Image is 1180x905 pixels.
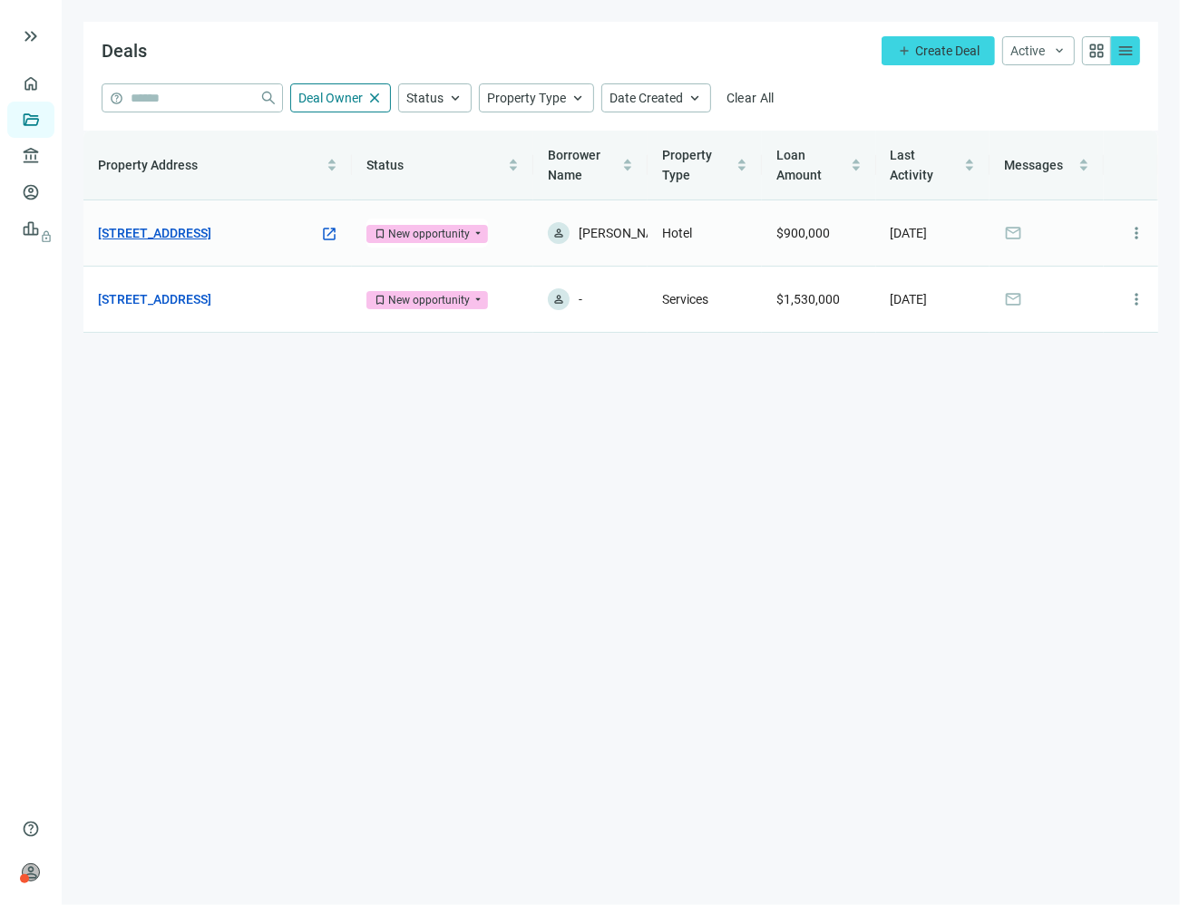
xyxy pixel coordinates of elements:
[388,291,470,309] div: New opportunity
[110,92,123,105] span: help
[891,148,934,182] span: Last Activity
[570,90,586,106] span: keyboard_arrow_up
[1004,290,1022,308] span: mail
[98,289,211,309] a: [STREET_ADDRESS]
[552,227,565,239] span: person
[406,91,444,105] span: Status
[374,294,386,307] span: bookmark
[366,90,383,106] span: close
[1087,42,1106,60] span: grid_view
[22,820,40,838] span: help
[897,44,912,58] span: add
[1010,44,1045,58] span: Active
[1127,224,1146,242] span: more_vert
[1004,158,1063,172] span: Messages
[1118,215,1155,251] button: more_vert
[1118,281,1155,317] button: more_vert
[891,292,928,307] span: [DATE]
[687,90,703,106] span: keyboard_arrow_up
[662,292,708,307] span: Services
[321,225,337,245] a: open_in_new
[776,148,822,182] span: Loan Amount
[552,293,565,306] span: person
[662,148,712,182] span: Property Type
[776,292,840,307] span: $1,530,000
[579,288,582,310] span: -
[487,91,566,105] span: Property Type
[662,226,692,240] span: Hotel
[882,36,995,65] button: addCreate Deal
[366,158,404,172] span: Status
[321,226,337,242] span: open_in_new
[610,91,683,105] span: Date Created
[727,91,775,105] span: Clear All
[98,158,198,172] span: Property Address
[915,44,980,58] span: Create Deal
[298,91,363,105] span: Deal Owner
[1117,42,1135,60] span: menu
[718,83,783,112] button: Clear All
[388,225,470,243] div: New opportunity
[1127,290,1146,308] span: more_vert
[374,228,386,240] span: bookmark
[98,223,211,243] a: [STREET_ADDRESS]
[22,863,40,881] span: person
[891,226,928,240] span: [DATE]
[1002,36,1075,65] button: Activekeyboard_arrow_down
[1052,44,1067,58] span: keyboard_arrow_down
[548,148,600,182] span: Borrower Name
[1004,224,1022,242] span: mail
[579,222,676,244] span: [PERSON_NAME]
[447,90,463,106] span: keyboard_arrow_up
[776,226,830,240] span: $900,000
[20,25,42,47] button: keyboard_double_arrow_right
